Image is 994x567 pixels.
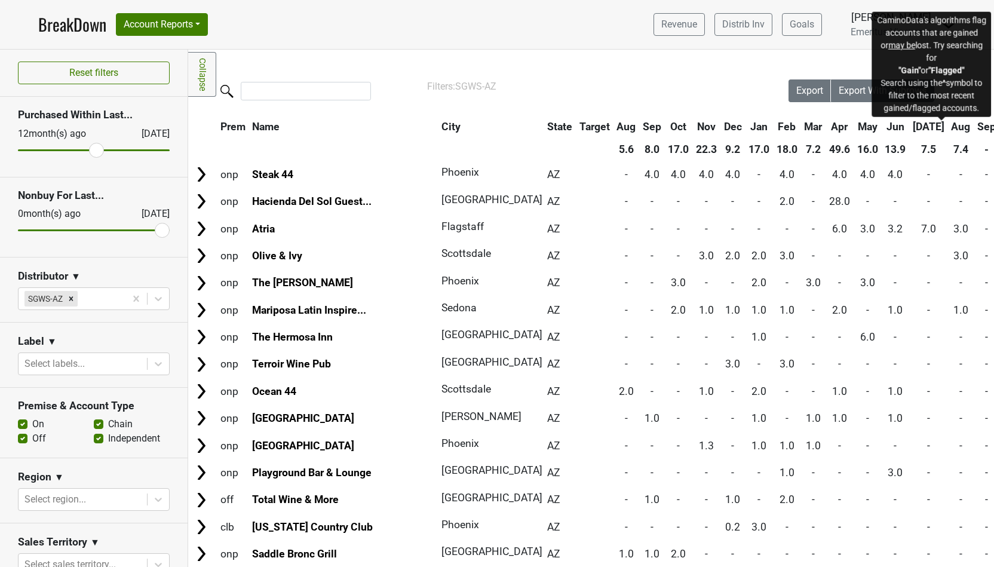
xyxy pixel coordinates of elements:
[252,250,302,262] a: Olive & Ivy
[651,467,654,479] span: -
[705,277,708,289] span: -
[705,331,708,343] span: -
[985,304,988,316] span: -
[441,410,521,422] span: [PERSON_NAME]
[252,494,339,505] a: Total Wine & More
[959,412,962,424] span: -
[854,116,881,137] th: May: activate to sort column ascending
[18,335,44,348] h3: Label
[65,291,78,307] div: Remove SGWS-AZ
[217,116,249,137] th: Prem: activate to sort column ascending
[455,81,496,92] span: SGWS-AZ
[927,277,930,289] span: -
[252,121,280,133] span: Name
[441,220,484,232] span: Flagstaff
[927,358,930,370] span: -
[192,355,210,373] img: Arrow right
[217,459,249,485] td: onp
[796,85,823,96] span: Export
[54,470,64,485] span: ▼
[677,440,680,452] span: -
[745,139,772,160] th: 17.0
[832,223,847,235] span: 6.0
[959,168,962,180] span: -
[108,417,133,431] label: Chain
[866,440,869,452] span: -
[838,331,841,343] span: -
[832,385,847,397] span: 1.0
[547,250,560,262] span: AZ
[789,79,832,102] button: Export
[32,431,46,446] label: Off
[252,385,296,397] a: Ocean 44
[252,548,337,560] a: Saddle Bronc Grill
[252,467,372,479] a: Playground Bar & Lounge
[18,270,68,283] h3: Distributor
[613,139,639,160] th: 5.6
[625,358,628,370] span: -
[780,358,794,370] span: 3.0
[192,545,210,563] img: Arrow right
[547,467,560,479] span: AZ
[780,250,794,262] span: 3.0
[705,358,708,370] span: -
[927,195,930,207] span: -
[651,195,654,207] span: -
[217,216,249,241] td: onp
[625,250,628,262] span: -
[441,166,479,178] span: Phoenix
[866,304,869,316] span: -
[651,277,654,289] span: -
[252,440,354,452] a: [GEOGRAPHIC_DATA]
[832,304,847,316] span: 2.0
[860,168,875,180] span: 4.0
[18,207,113,221] div: 0 month(s) ago
[18,127,113,141] div: 12 month(s) ago
[619,385,634,397] span: 2.0
[985,412,988,424] span: -
[782,13,822,36] a: Goals
[802,139,826,160] th: 7.2
[677,385,680,397] span: -
[625,195,628,207] span: -
[949,116,974,137] th: Aug: activate to sort column ascending
[774,116,800,137] th: Feb: activate to sort column ascending
[898,65,921,75] b: "Gain"
[441,329,542,341] span: [GEOGRAPHIC_DATA]
[959,358,962,370] span: -
[731,223,734,235] span: -
[705,223,708,235] span: -
[544,116,575,137] th: State: activate to sort column ascending
[24,291,65,307] div: SGWS-AZ
[441,437,479,449] span: Phoenix
[812,250,815,262] span: -
[640,139,664,160] th: 8.0
[851,26,932,38] span: Emeritus Vineyards
[47,335,57,349] span: ▼
[252,277,353,289] a: The [PERSON_NAME]
[780,304,794,316] span: 1.0
[699,304,714,316] span: 1.0
[959,331,962,343] span: -
[441,383,491,395] span: Scottsdale
[677,250,680,262] span: -
[677,358,680,370] span: -
[731,195,734,207] span: -
[854,139,881,160] th: 16.0
[882,139,909,160] th: 13.9
[812,168,815,180] span: -
[654,13,705,36] a: Revenue
[18,471,51,483] h3: Region
[699,385,714,397] span: 1.0
[651,440,654,452] span: -
[18,189,170,202] h3: Nonbuy For Last...
[731,440,734,452] span: -
[927,385,930,397] span: -
[812,304,815,316] span: -
[217,297,249,323] td: onp
[888,40,915,50] u: may be
[665,116,692,137] th: Oct: activate to sort column ascending
[838,277,841,289] span: -
[625,440,628,452] span: -
[959,440,962,452] span: -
